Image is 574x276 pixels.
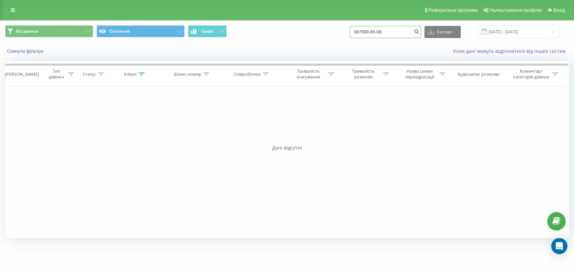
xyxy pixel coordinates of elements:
div: Дані відсутні [5,144,569,151]
button: Всі дзвінки [5,25,93,37]
div: Співробітник [233,71,261,77]
div: Бізнес номер [174,71,201,77]
div: Тривалість очікування [291,68,327,80]
div: Коментар/категорія дзвінка [511,68,550,80]
button: Основний [97,25,185,37]
span: Налаштування профілю [489,7,542,13]
div: Тип дзвінка [46,68,66,80]
div: Аудіозапис розмови [457,71,500,77]
span: Реферальна програма [428,7,478,13]
span: Вихід [553,7,565,13]
button: Графік [188,25,227,37]
div: Тривалість розмови [345,68,381,80]
div: Статус [83,71,96,77]
button: Скинути фільтри [5,48,47,54]
button: Експорт [424,26,461,38]
div: Open Intercom Messenger [551,238,567,254]
span: Графік [201,29,214,34]
a: Коли дані можуть відрізнятися вiд інших систем [453,48,569,54]
div: Назва схеми переадресації [401,68,437,80]
div: Клієнт [124,71,137,77]
input: Пошук за номером [350,26,421,38]
div: [PERSON_NAME] [5,71,39,77]
span: Всі дзвінки [16,29,38,34]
